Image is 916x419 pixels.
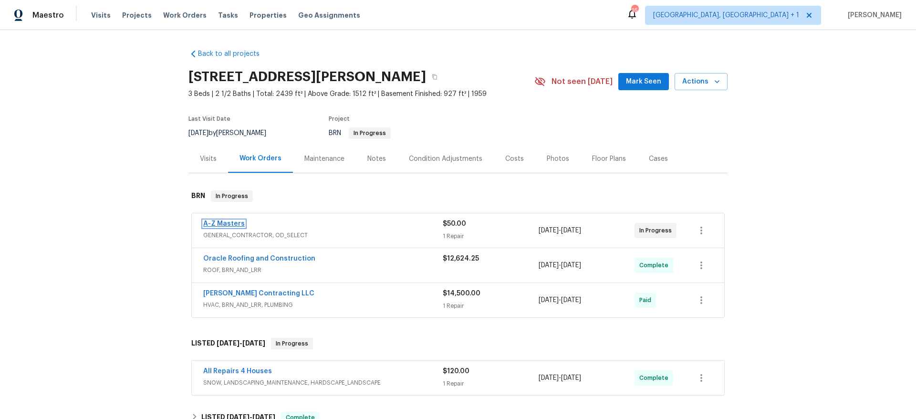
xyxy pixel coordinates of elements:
[547,154,569,164] div: Photos
[163,10,207,20] span: Work Orders
[443,220,466,227] span: $50.00
[639,373,672,383] span: Complete
[203,290,314,297] a: [PERSON_NAME] Contracting LLC
[188,181,728,211] div: BRN In Progress
[552,77,613,86] span: Not seen [DATE]
[188,328,728,359] div: LISTED [DATE]-[DATE]In Progress
[443,290,480,297] span: $14,500.00
[203,255,315,262] a: Oracle Roofing and Construction
[539,295,581,305] span: -
[217,340,265,346] span: -
[649,154,668,164] div: Cases
[188,89,534,99] span: 3 Beds | 2 1/2 Baths | Total: 2439 ft² | Above Grade: 1512 ft² | Basement Finished: 927 ft² | 1959
[188,130,208,136] span: [DATE]
[631,6,638,15] div: 16
[592,154,626,164] div: Floor Plans
[203,300,443,310] span: HVAC, BRN_AND_LRR, PLUMBING
[191,190,205,202] h6: BRN
[203,230,443,240] span: GENERAL_CONTRACTOR, OD_SELECT
[561,227,581,234] span: [DATE]
[298,10,360,20] span: Geo Assignments
[639,261,672,270] span: Complete
[212,191,252,201] span: In Progress
[443,379,539,388] div: 1 Repair
[32,10,64,20] span: Maestro
[203,220,245,227] a: A-Z Masters
[329,130,391,136] span: BRN
[539,375,559,381] span: [DATE]
[218,12,238,19] span: Tasks
[443,301,539,311] div: 1 Repair
[561,375,581,381] span: [DATE]
[122,10,152,20] span: Projects
[91,10,111,20] span: Visits
[188,72,426,82] h2: [STREET_ADDRESS][PERSON_NAME]
[844,10,902,20] span: [PERSON_NAME]
[539,262,559,269] span: [DATE]
[443,255,479,262] span: $12,624.25
[188,49,280,59] a: Back to all projects
[304,154,344,164] div: Maintenance
[539,373,581,383] span: -
[443,231,539,241] div: 1 Repair
[539,227,559,234] span: [DATE]
[426,68,443,85] button: Copy Address
[539,261,581,270] span: -
[639,226,676,235] span: In Progress
[188,127,278,139] div: by [PERSON_NAME]
[639,295,655,305] span: Paid
[272,339,312,348] span: In Progress
[561,262,581,269] span: [DATE]
[203,368,272,375] a: All Repairs 4 Houses
[200,154,217,164] div: Visits
[539,226,581,235] span: -
[250,10,287,20] span: Properties
[203,265,443,275] span: ROOF, BRN_AND_LRR
[191,338,265,349] h6: LISTED
[367,154,386,164] div: Notes
[626,76,661,88] span: Mark Seen
[203,378,443,388] span: SNOW, LANDSCAPING_MAINTENANCE, HARDSCAPE_LANDSCAPE
[618,73,669,91] button: Mark Seen
[329,116,350,122] span: Project
[242,340,265,346] span: [DATE]
[443,368,469,375] span: $120.00
[505,154,524,164] div: Costs
[350,130,390,136] span: In Progress
[539,297,559,304] span: [DATE]
[239,154,281,163] div: Work Orders
[561,297,581,304] span: [DATE]
[675,73,728,91] button: Actions
[682,76,720,88] span: Actions
[409,154,482,164] div: Condition Adjustments
[188,116,230,122] span: Last Visit Date
[653,10,799,20] span: [GEOGRAPHIC_DATA], [GEOGRAPHIC_DATA] + 1
[217,340,239,346] span: [DATE]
